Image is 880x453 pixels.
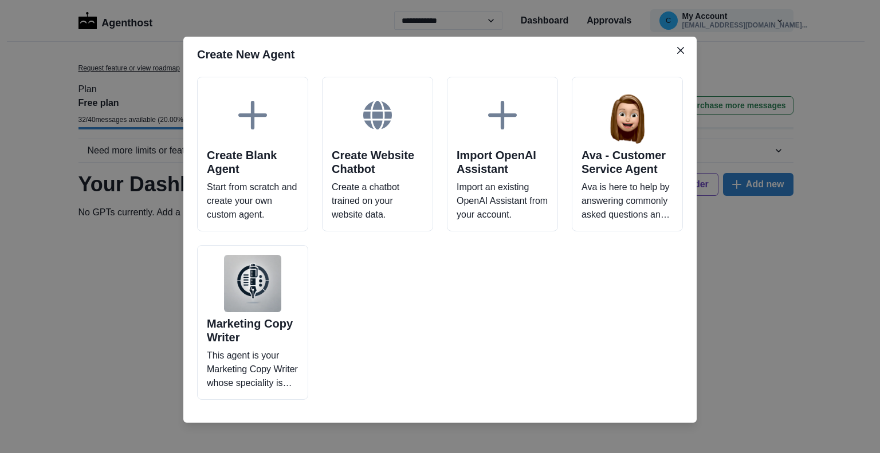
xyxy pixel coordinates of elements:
header: Create New Agent [183,37,697,72]
h2: Create Blank Agent [207,148,298,176]
p: Ava is here to help by answering commonly asked questions and more! [582,180,673,222]
h2: Create Website Chatbot [332,148,423,176]
h2: Marketing Copy Writer [207,317,298,344]
p: Create a chatbot trained on your website data. [332,180,423,222]
p: Start from scratch and create your own custom agent. [207,180,298,222]
button: Close [671,41,690,60]
img: Marketing Copy Writer [224,255,281,312]
p: This agent is your Marketing Copy Writer whose speciality is helping you craft copy that speaks t... [207,349,298,390]
h2: Ava - Customer Service Agent [582,148,673,176]
img: Ava - Customer Service Agent [599,86,656,144]
p: Import an existing OpenAI Assistant from your account. [457,180,548,222]
h2: Import OpenAI Assistant [457,148,548,176]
